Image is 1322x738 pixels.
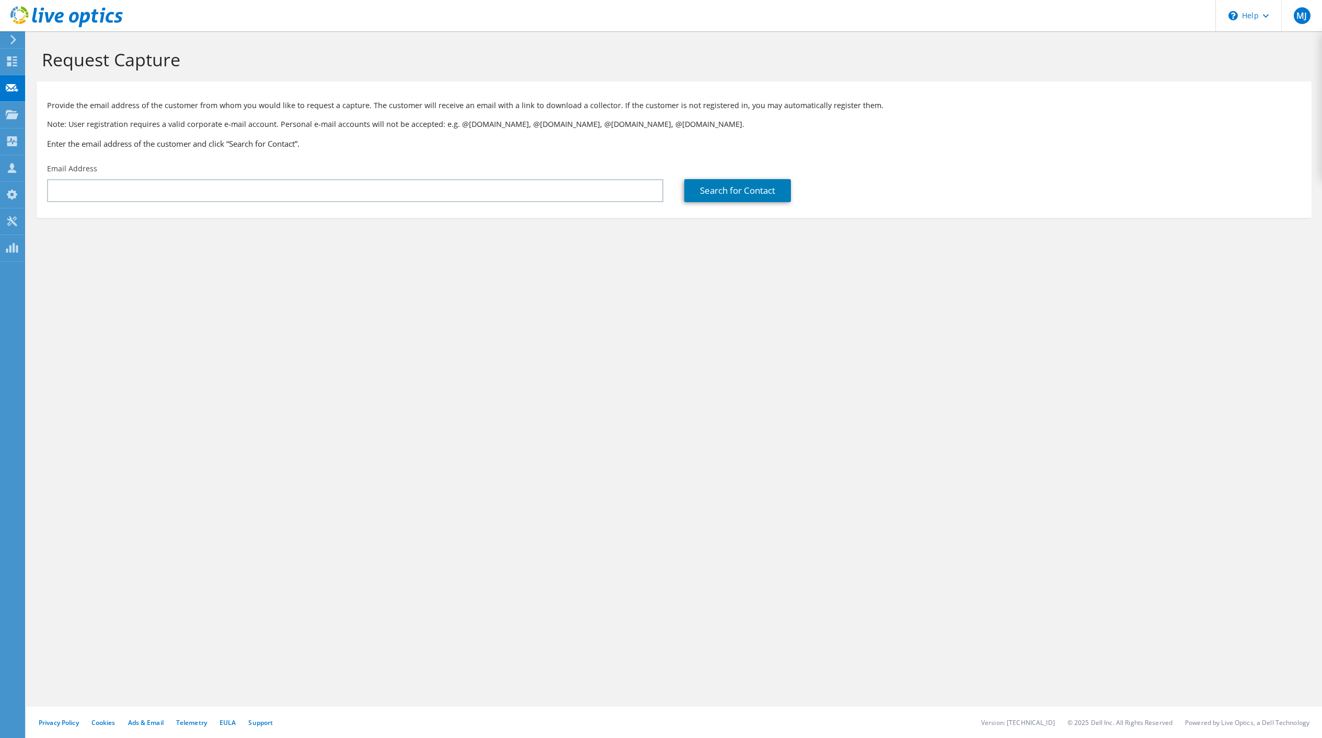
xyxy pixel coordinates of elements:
[47,138,1301,149] h3: Enter the email address of the customer and click “Search for Contact”.
[47,119,1301,130] p: Note: User registration requires a valid corporate e-mail account. Personal e-mail accounts will ...
[1185,718,1309,727] li: Powered by Live Optics, a Dell Technology
[1294,7,1310,24] span: MJ
[42,49,1301,71] h1: Request Capture
[128,718,164,727] a: Ads & Email
[176,718,207,727] a: Telemetry
[1228,11,1238,20] svg: \n
[981,718,1055,727] li: Version: [TECHNICAL_ID]
[220,718,236,727] a: EULA
[248,718,273,727] a: Support
[91,718,116,727] a: Cookies
[47,100,1301,111] p: Provide the email address of the customer from whom you would like to request a capture. The cust...
[1067,718,1172,727] li: © 2025 Dell Inc. All Rights Reserved
[39,718,79,727] a: Privacy Policy
[684,179,791,202] a: Search for Contact
[47,163,97,174] label: Email Address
